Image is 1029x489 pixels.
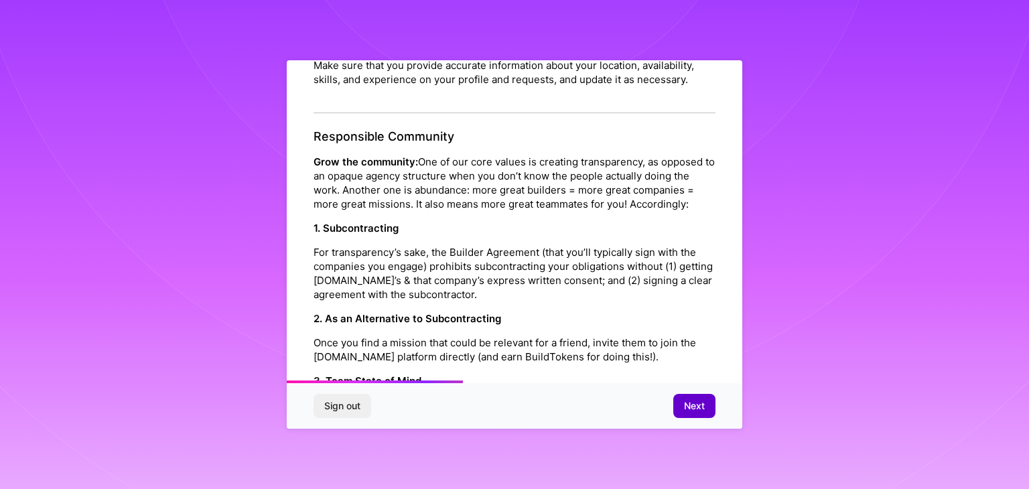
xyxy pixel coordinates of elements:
strong: Grow the community: [314,155,418,168]
button: Next [673,394,715,418]
strong: 1. Subcontracting [314,222,399,234]
strong: 2. As an Alternative to Subcontracting [314,312,501,325]
h4: Responsible Community [314,129,715,144]
p: Make sure that you provide accurate information about your location, availability, skills, and ex... [314,58,715,86]
span: Sign out [324,399,360,413]
p: For transparency’s sake, the Builder Agreement (that you’ll typically sign with the companies you... [314,245,715,301]
span: Next [684,399,705,413]
p: One of our core values is creating transparency, as opposed to an opaque agency structure when yo... [314,155,715,211]
button: Sign out [314,394,371,418]
strong: 3. Team State of Mind [314,374,421,387]
p: Once you find a mission that could be relevant for a friend, invite them to join the [DOMAIN_NAME... [314,336,715,364]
